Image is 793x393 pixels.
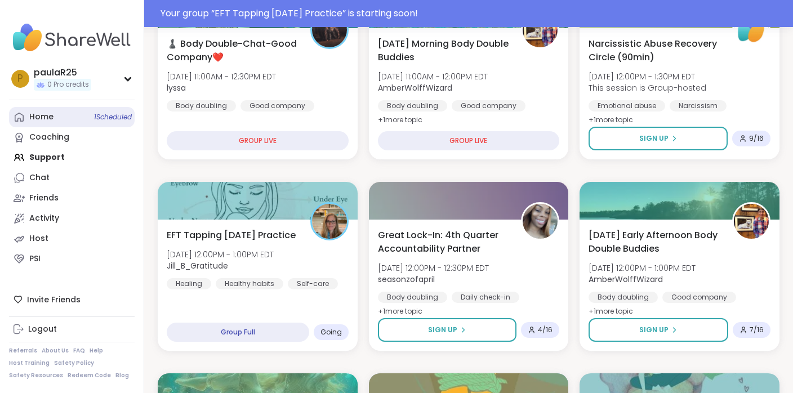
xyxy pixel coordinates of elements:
[167,229,296,242] span: EFT Tapping [DATE] Practice
[167,260,228,271] b: Jill_B_Gratitude
[312,12,347,47] img: lyssa
[523,12,558,47] img: AmberWolffWizard
[167,249,274,260] span: [DATE] 12:00PM - 1:00PM EDT
[167,100,236,111] div: Body doubling
[167,131,349,150] div: GROUP LIVE
[378,229,509,256] span: Great Lock-In: 4th Quarter Accountability Partner
[734,12,769,47] img: ShareWell
[9,229,135,249] a: Host
[28,324,57,335] div: Logout
[9,168,135,188] a: Chat
[54,359,94,367] a: Safety Policy
[115,372,129,379] a: Blog
[9,107,135,127] a: Home1Scheduled
[378,131,560,150] div: GROUP LIVE
[9,188,135,208] a: Friends
[29,132,69,143] div: Coaching
[47,80,89,90] span: 0 Pro credits
[167,278,211,289] div: Healing
[167,71,276,82] span: [DATE] 11:00AM - 12:30PM EDT
[240,100,314,111] div: Good company
[378,71,488,82] span: [DATE] 11:00AM - 12:00PM EDT
[167,37,298,64] span: ♟️ Body Double-Chat-Good Company❤️
[29,111,54,123] div: Home
[9,372,63,379] a: Safety Resources
[9,127,135,148] a: Coaching
[452,100,525,111] div: Good company
[538,325,553,334] span: 4 / 16
[639,325,669,335] span: Sign Up
[17,72,23,86] span: p
[639,133,669,144] span: Sign Up
[94,113,132,122] span: 1 Scheduled
[378,82,452,93] b: AmberWolffWizard
[9,319,135,340] a: Logout
[216,278,283,289] div: Healthy habits
[73,347,85,355] a: FAQ
[29,213,59,224] div: Activity
[9,249,135,269] a: PSI
[589,274,663,285] b: AmberWolffWizard
[662,292,736,303] div: Good company
[378,318,517,342] button: Sign Up
[452,292,519,303] div: Daily check-in
[29,233,48,244] div: Host
[589,100,665,111] div: Emotional abuse
[589,262,696,274] span: [DATE] 12:00PM - 1:00PM EDT
[589,82,706,93] span: This session is Group-hosted
[29,172,50,184] div: Chat
[428,325,457,335] span: Sign Up
[670,100,727,111] div: Narcissism
[9,18,135,57] img: ShareWell Nav Logo
[29,193,59,204] div: Friends
[749,134,764,143] span: 9 / 16
[378,37,509,64] span: [DATE] Morning Body Double Buddies
[589,127,728,150] button: Sign Up
[34,66,91,79] div: paulaR25
[589,229,720,256] span: [DATE] Early Afternoon Body Double Buddies
[750,325,764,334] span: 7 / 16
[320,328,342,337] span: Going
[90,347,103,355] a: Help
[167,82,186,93] b: lyssa
[589,71,706,82] span: [DATE] 12:00PM - 1:30PM EDT
[589,37,720,64] span: Narcissistic Abuse Recovery Circle (90min)
[42,347,69,355] a: About Us
[288,278,338,289] div: Self-care
[378,262,489,274] span: [DATE] 12:00PM - 12:30PM EDT
[378,100,447,111] div: Body doubling
[9,359,50,367] a: Host Training
[9,289,135,310] div: Invite Friends
[9,208,135,229] a: Activity
[161,7,786,20] div: Your group “ EFT Tapping [DATE] Practice ” is starting soon!
[523,204,558,239] img: seasonzofapril
[167,323,309,342] div: Group Full
[9,347,37,355] a: Referrals
[68,372,111,379] a: Redeem Code
[378,292,447,303] div: Body doubling
[29,253,41,265] div: PSI
[589,292,658,303] div: Body doubling
[312,204,347,239] img: Jill_B_Gratitude
[589,318,728,342] button: Sign Up
[734,204,769,239] img: AmberWolffWizard
[378,274,435,285] b: seasonzofapril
